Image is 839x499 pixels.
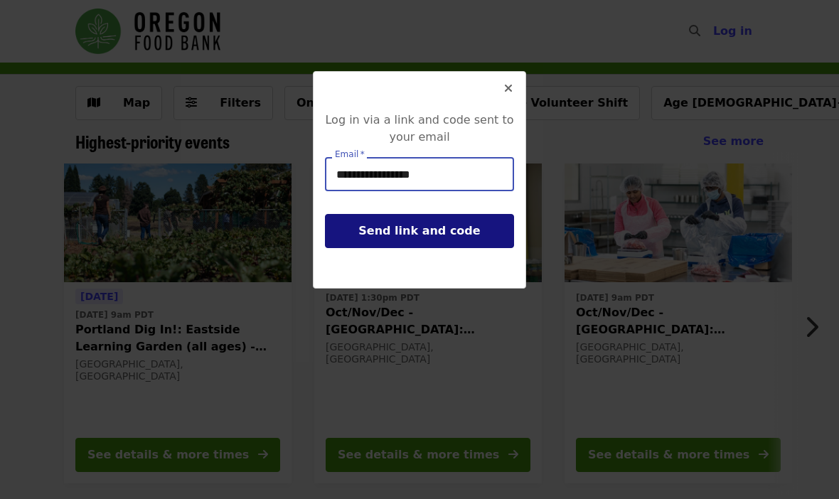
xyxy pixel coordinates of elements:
[325,113,513,144] span: Log in via a link and code sent to your email
[358,224,480,237] span: Send link and code
[325,214,514,248] button: Send link and code
[504,82,513,95] i: times icon
[335,149,358,159] span: Email
[491,72,525,106] button: Close
[325,157,514,191] input: [object Object]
